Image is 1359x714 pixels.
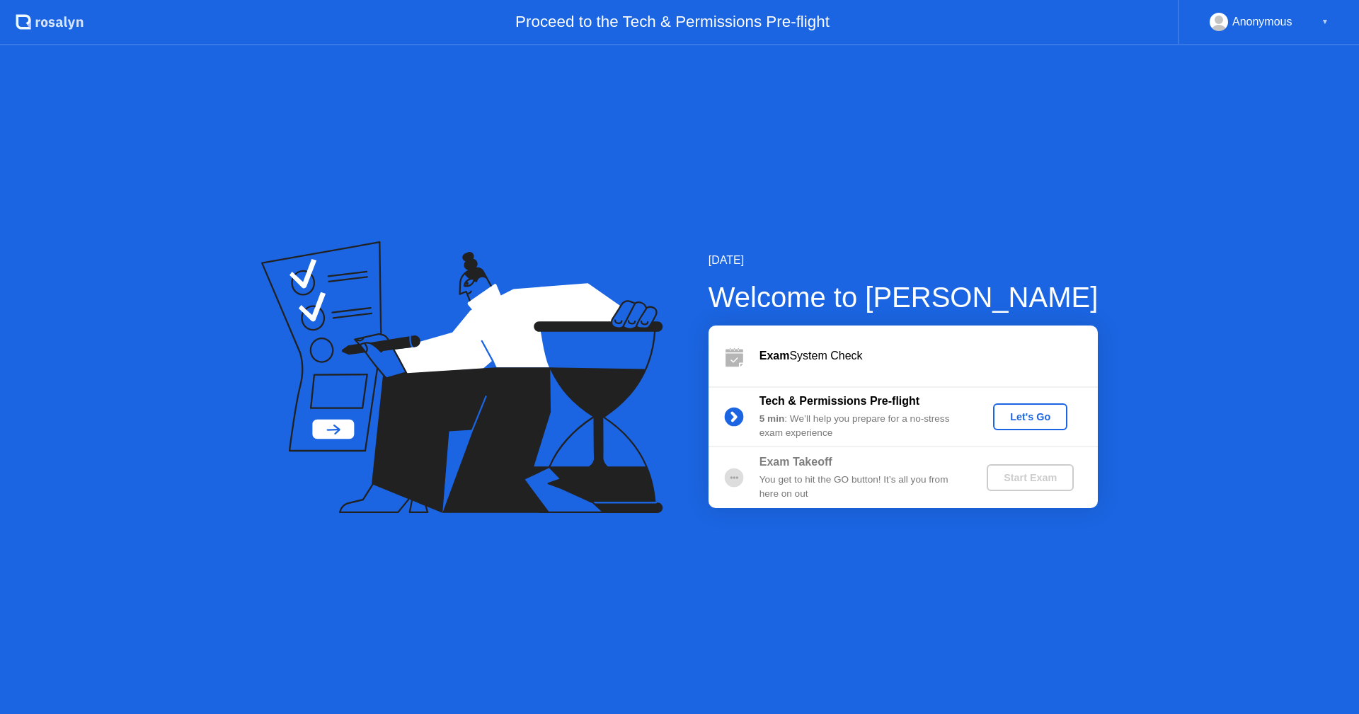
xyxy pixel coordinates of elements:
div: [DATE] [709,252,1099,269]
div: You get to hit the GO button! It’s all you from here on out [759,473,963,502]
div: Let's Go [999,411,1062,422]
b: Exam [759,350,790,362]
div: Welcome to [PERSON_NAME] [709,276,1099,318]
div: : We’ll help you prepare for a no-stress exam experience [759,412,963,441]
div: ▼ [1321,13,1329,31]
button: Let's Go [993,403,1067,430]
b: Tech & Permissions Pre-flight [759,395,919,407]
div: Anonymous [1232,13,1292,31]
div: Start Exam [992,472,1068,483]
div: System Check [759,347,1098,364]
b: 5 min [759,413,785,424]
button: Start Exam [987,464,1074,491]
b: Exam Takeoff [759,456,832,468]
